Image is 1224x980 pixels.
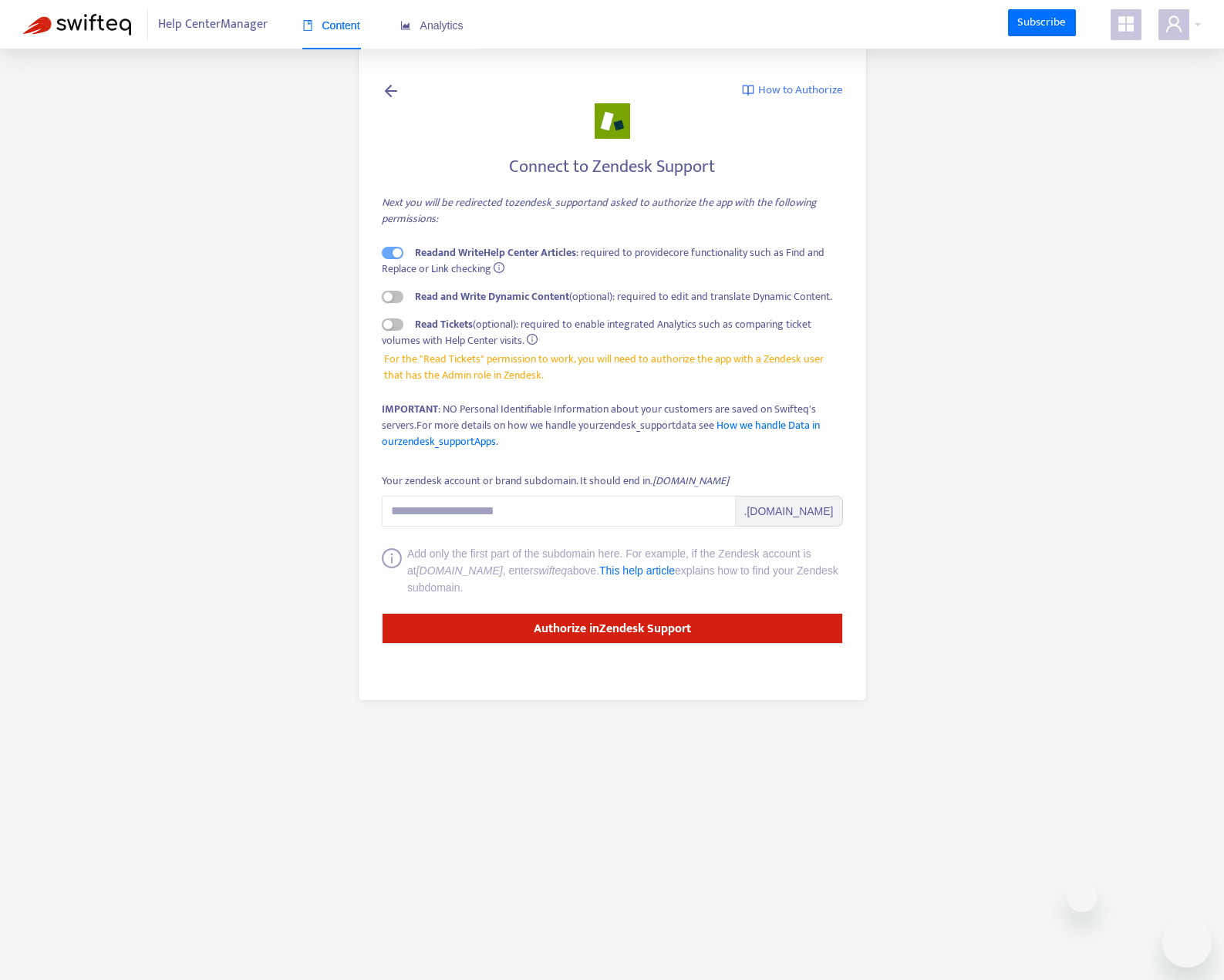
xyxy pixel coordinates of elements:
[599,564,675,577] a: This help article
[382,416,820,450] a: How we handle Data in ourzendesk_supportApps
[534,618,691,639] strong: Authorize in Zendesk Support
[382,157,843,177] h4: Connect to Zendesk Support
[382,315,811,349] span: (optional): required to enable integrated Analytics such as comparing ticket volumes with Help Ce...
[1008,9,1076,37] a: Subscribe
[400,20,411,31] span: area-chart
[407,545,843,596] div: Add only the first part of the subdomain here. For example, if the Zendesk account is at , enter ...
[742,84,754,96] img: image-link
[1067,881,1098,912] iframe: Close message
[1117,15,1135,33] span: appstore
[415,315,473,333] strong: Read Tickets
[415,288,569,305] strong: Read and Write Dynamic Content
[527,334,538,345] span: info-circle
[415,288,832,305] span: (optional): required to edit and translate Dynamic Content.
[382,400,438,418] strong: IMPORTANT
[1162,918,1212,968] iframe: Button to launch messaging window
[742,82,843,99] a: How to Authorize
[400,19,464,32] span: Analytics
[415,244,576,261] strong: Read and Write Help Center Articles
[650,472,729,490] i: .[DOMAIN_NAME]
[1165,15,1183,33] span: user
[416,564,503,577] i: [DOMAIN_NAME]
[758,82,843,99] span: How to Authorize
[595,103,630,139] img: zendesk_support.png
[494,262,504,273] span: info-circle
[302,20,313,31] span: book
[533,564,567,577] i: swifteq
[382,473,729,490] div: Your zendesk account or brand subdomain. It should end in
[382,194,817,227] i: Next you will be redirected to zendesk_support and asked to authorize the app with the following ...
[382,416,820,450] span: For more details on how we handle your zendesk_support data see .
[382,244,824,278] span: : required to provide core functionality such as Find and Replace or Link checking
[382,401,843,450] div: : NO Personal Identifiable Information about your customers are saved on Swifteq's servers.
[736,496,843,527] span: .[DOMAIN_NAME]
[382,613,843,644] button: Authorize inZendesk Support
[384,351,840,383] span: For the "Read Tickets" permission to work, you will need to authorize the app with a Zendesk user...
[302,19,360,32] span: Content
[23,14,131,35] img: Swifteq
[382,548,402,596] span: info-circle
[158,10,268,39] span: Help Center Manager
